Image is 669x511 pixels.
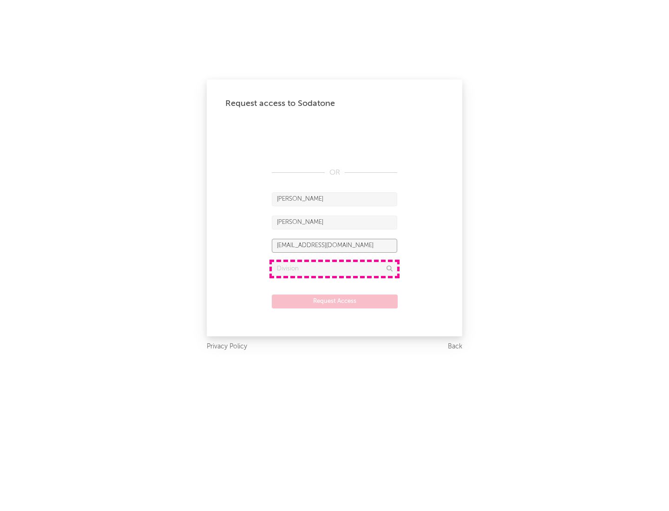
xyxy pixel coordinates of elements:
[272,192,397,206] input: First Name
[272,262,397,276] input: Division
[272,295,398,308] button: Request Access
[272,216,397,229] input: Last Name
[272,167,397,178] div: OR
[225,98,444,109] div: Request access to Sodatone
[272,239,397,253] input: Email
[207,341,247,353] a: Privacy Policy
[448,341,462,353] a: Back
